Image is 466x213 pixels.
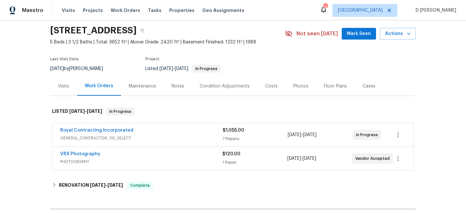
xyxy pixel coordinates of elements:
span: Not seen [DATE] [296,30,338,37]
span: In Progress [107,108,134,115]
span: [DATE] [107,183,123,187]
span: $1,055.00 [223,128,244,133]
span: [DATE] [288,133,301,137]
span: [DATE] [87,109,102,113]
a: VRX Photography [60,152,100,156]
span: GENERAL_CONTRACTOR, OD_SELECT [60,135,223,141]
div: Work Orders [85,83,113,89]
h6: RENOVATION [59,182,123,189]
div: Notes [172,83,184,89]
div: Costs [265,83,278,89]
span: In Progress [356,132,381,138]
div: Floor Plans [324,83,347,89]
button: Mark Seen [342,28,376,40]
button: Actions [380,28,416,40]
h6: LISTED [52,108,102,115]
div: 7 Repairs [223,136,288,142]
span: Actions [385,30,411,38]
button: Copy Address [137,25,148,36]
div: by [PERSON_NAME] [50,65,111,73]
span: [DATE] [287,156,301,161]
span: PHOTOGRAPHY [60,159,222,165]
span: Visits [62,7,75,14]
span: Properties [169,7,194,14]
span: [DATE] [160,66,173,71]
h2: [STREET_ADDRESS] [50,27,137,34]
span: - [288,132,316,138]
span: Work Orders [111,7,140,14]
span: Complete [128,182,152,189]
span: [DATE] [303,133,316,137]
span: [GEOGRAPHIC_DATA] [338,7,383,14]
span: - [69,109,102,113]
span: - [160,66,188,71]
span: Project [145,57,160,61]
span: [DATE] [50,66,64,71]
span: Geo Assignments [202,7,244,14]
span: Maestro [22,7,43,14]
span: Vendor Accepted [355,155,392,162]
span: Tasks [148,8,161,13]
span: [DATE] [175,66,188,71]
div: Maintenance [129,83,156,89]
div: Photos [293,83,308,89]
a: Royal Contracting Incorporated [60,128,133,133]
span: $120.00 [222,152,240,156]
span: Listed [145,66,221,71]
div: Condition Adjustments [200,83,250,89]
span: D [PERSON_NAME] [413,7,456,14]
div: RENOVATION [DATE]-[DATE]Complete [50,178,416,193]
div: Cases [362,83,375,89]
div: 13 [323,4,327,10]
span: - [287,155,316,162]
span: [DATE] [303,156,316,161]
div: Visits [58,83,69,89]
span: Last Visit Date [50,57,79,61]
span: Mark Seen [347,30,371,38]
span: 5 Beds | 3 1/2 Baths | Total: 3652 ft² | Above Grade: 2420 ft² | Basement Finished: 1232 ft² | 1988 [50,39,285,45]
span: Projects [83,7,103,14]
div: 1 Repair [222,159,287,166]
span: In Progress [193,67,220,71]
div: LISTED [DATE]-[DATE]In Progress [50,101,416,122]
span: - [90,183,123,187]
span: [DATE] [90,183,105,187]
span: [DATE] [69,109,85,113]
